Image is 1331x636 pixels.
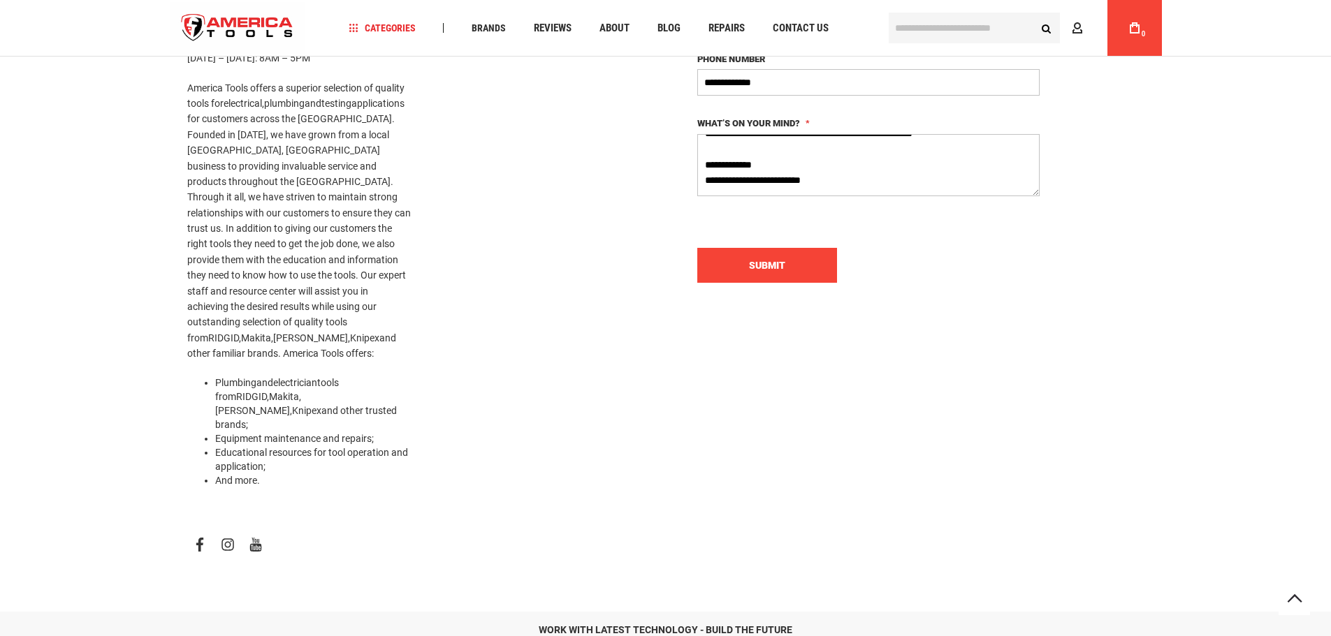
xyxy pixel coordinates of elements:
[350,332,379,343] a: Knipex
[273,377,317,388] a: electrician
[187,50,411,66] p: [DATE] – [DATE]: 8AM – 5PM
[773,23,829,34] span: Contact Us
[651,19,687,38] a: Blog
[215,405,290,416] a: [PERSON_NAME]
[702,19,751,38] a: Repairs
[1142,30,1146,38] span: 0
[215,445,411,473] li: Educational resources for tool operation and application;
[269,391,299,402] a: Makita
[1033,15,1060,41] button: Search
[215,433,372,444] a: Equipment maintenance and repairs
[187,80,411,362] p: America Tools offers a superior selection of quality tools for , and applications for customers a...
[215,377,256,388] a: Plumbing
[208,332,239,343] a: RIDGID
[708,23,745,34] span: Repairs
[215,473,411,487] li: And more.
[170,2,305,54] img: America Tools
[697,118,800,128] span: What’s on your mind?
[224,98,262,109] a: electrical
[528,19,578,38] a: Reviews
[749,260,785,271] span: Submit
[215,431,411,445] li: ;
[593,19,636,38] a: About
[657,23,681,34] span: Blog
[465,19,512,38] a: Brands
[342,19,422,38] a: Categories
[292,405,321,416] a: Knipex
[349,23,416,33] span: Categories
[599,23,630,34] span: About
[273,332,348,343] a: [PERSON_NAME]
[241,332,271,343] a: Makita
[321,98,351,109] a: testing
[766,19,835,38] a: Contact Us
[264,98,305,109] a: plumbing
[215,376,411,431] li: and tools from , , , and other trusted brands;
[236,391,267,402] a: RIDGID
[697,54,765,64] span: Phone Number
[534,23,572,34] span: Reviews
[697,248,837,283] button: Submit
[170,2,305,54] a: store logo
[472,23,506,33] span: Brands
